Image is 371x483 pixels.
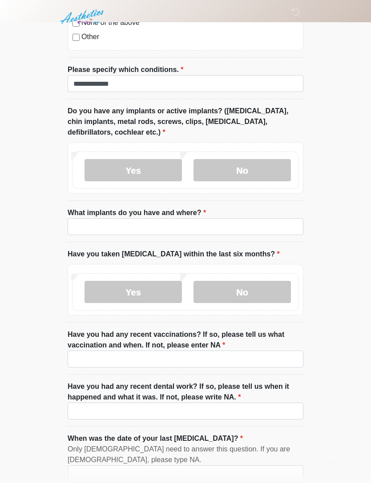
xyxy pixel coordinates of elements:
label: What implants do you have and where? [68,208,206,218]
input: Other [73,34,80,41]
label: Yes [85,159,182,181]
label: Do you have any implants or active implants? ([MEDICAL_DATA], chin implants, metal rods, screws, ... [68,106,303,138]
label: Yes [85,281,182,303]
img: Aesthetics by Emediate Cure Logo [59,7,107,27]
label: When was the date of your last [MEDICAL_DATA]? [68,433,243,444]
label: Have you had any recent dental work? If so, please tell us when it happened and what it was. If n... [68,381,303,403]
div: Only [DEMOGRAPHIC_DATA] need to answer this question. If you are [DEMOGRAPHIC_DATA], please type NA. [68,444,303,465]
label: Please specify which conditions. [68,64,184,75]
label: No [194,159,291,181]
label: Have you taken [MEDICAL_DATA] within the last six months? [68,249,280,259]
label: No [194,281,291,303]
label: Other [81,32,298,42]
label: Have you had any recent vaccinations? If so, please tell us what vaccination and when. If not, pl... [68,329,303,351]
